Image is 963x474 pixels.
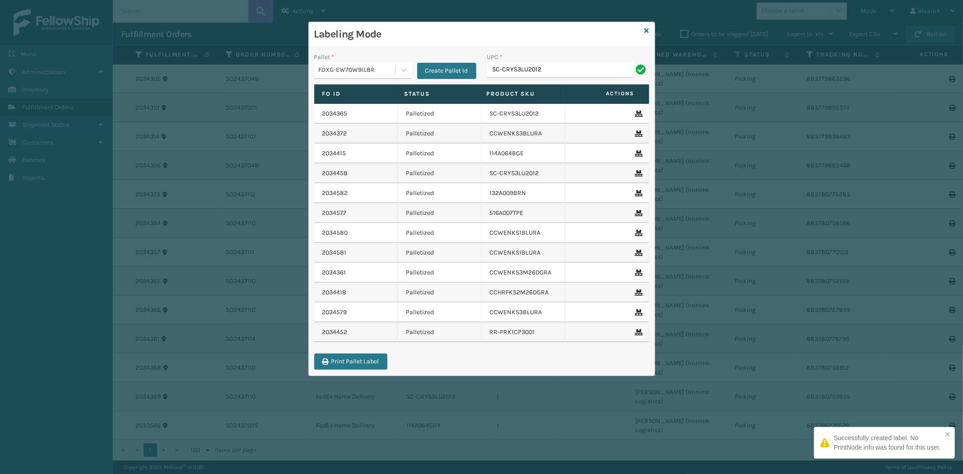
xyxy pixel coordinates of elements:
[417,63,476,79] button: Create Pallet Id
[322,129,347,138] a: 2034372
[322,90,388,98] label: Fo Id
[635,190,641,196] i: Remove From Pallet
[482,183,566,203] td: 132A009BRN
[322,209,347,218] a: 2034577
[398,163,482,183] td: Palletized
[314,353,387,370] button: Print Pallet Label
[314,28,641,41] h3: Labeling Mode
[482,322,566,342] td: RR-PRK1CP3001
[322,149,346,158] a: 2034415
[635,130,641,137] i: Remove From Pallet
[635,230,641,236] i: Remove From Pallet
[635,289,641,296] i: Remove From Pallet
[398,124,482,144] td: Palletized
[482,124,566,144] td: CCWENKS3BLURA
[398,283,482,302] td: Palletized
[487,52,503,62] label: UPC
[482,302,566,322] td: CCWENKS3BLURA
[322,169,348,178] a: 2034458
[319,65,396,75] div: FDXG-EW70W9IL8R
[482,163,566,183] td: SC-CRYS3LU2012
[482,283,566,302] td: CCHRFKS2M26DGRA
[322,308,347,317] a: 2034579
[486,90,552,98] label: Product SKU
[322,228,348,237] a: 2034580
[322,288,347,297] a: 2034418
[635,170,641,177] i: Remove From Pallet
[322,328,348,337] a: 2034452
[398,263,482,283] td: Palletized
[398,302,482,322] td: Palletized
[398,183,482,203] td: Palletized
[635,270,641,276] i: Remove From Pallet
[635,250,641,256] i: Remove From Pallet
[404,90,470,98] label: Status
[635,329,641,335] i: Remove From Pallet
[398,322,482,342] td: Palletized
[314,52,335,62] label: Pallet
[398,243,482,263] td: Palletized
[635,210,641,216] i: Remove From Pallet
[635,309,641,316] i: Remove From Pallet
[322,248,347,257] a: 2034581
[322,268,346,277] a: 2034361
[482,243,566,263] td: CCWENKS1BLURA
[398,203,482,223] td: Palletized
[482,203,566,223] td: 516A007TPE
[482,144,566,163] td: 114A064BGE
[398,104,482,124] td: Palletized
[635,111,641,117] i: Remove From Pallet
[398,223,482,243] td: Palletized
[945,431,951,439] button: close
[398,144,482,163] td: Palletized
[322,109,348,118] a: 2034365
[482,104,566,124] td: SC-CRYS3LU2012
[563,86,640,101] span: Actions
[635,150,641,157] i: Remove From Pallet
[482,223,566,243] td: CCWENKS1BLURA
[834,433,942,452] div: Successfully created label. No PrintNode info was found for this user.
[482,263,566,283] td: CCWENKS3M26DGRA
[322,189,348,198] a: 2034582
